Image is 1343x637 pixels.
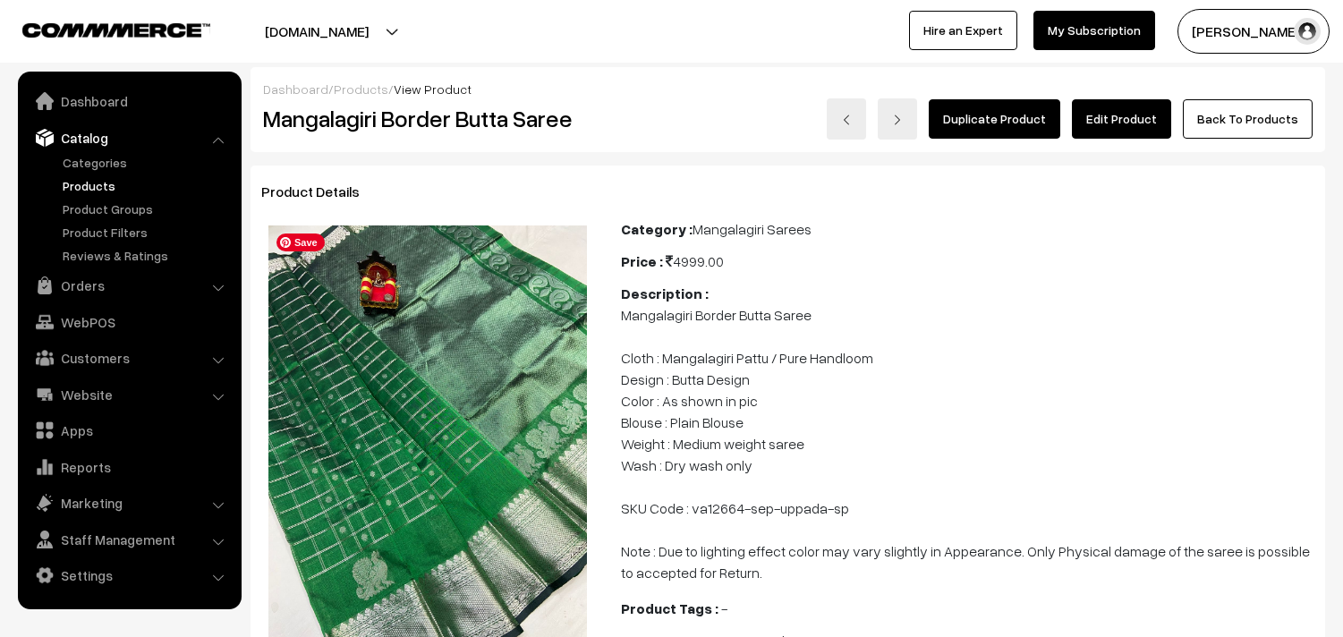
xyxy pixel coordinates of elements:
[58,223,235,242] a: Product Filters
[263,81,328,97] a: Dashboard
[22,18,179,39] a: COMMMERCE
[1183,99,1313,139] a: Back To Products
[394,81,472,97] span: View Product
[22,559,235,591] a: Settings
[22,122,235,154] a: Catalog
[22,342,235,374] a: Customers
[22,414,235,446] a: Apps
[721,599,727,617] span: -
[58,153,235,172] a: Categories
[621,599,718,617] b: Product Tags :
[621,218,1314,240] div: Mangalagiri Sarees
[22,269,235,302] a: Orders
[261,183,381,200] span: Product Details
[22,451,235,483] a: Reports
[22,487,235,519] a: Marketing
[263,80,1313,98] div: / /
[276,234,325,251] span: Save
[621,252,663,270] b: Price :
[892,115,903,125] img: right-arrow.png
[621,251,1314,272] div: 4999.00
[22,23,210,37] img: COMMMERCE
[841,115,852,125] img: left-arrow.png
[334,81,388,97] a: Products
[1294,18,1321,45] img: user
[621,220,693,238] b: Category :
[1072,99,1171,139] a: Edit Product
[909,11,1017,50] a: Hire an Expert
[22,306,235,338] a: WebPOS
[1033,11,1155,50] a: My Subscription
[58,176,235,195] a: Products
[58,246,235,265] a: Reviews & Ratings
[22,523,235,556] a: Staff Management
[929,99,1060,139] a: Duplicate Product
[1177,9,1330,54] button: [PERSON_NAME]
[58,200,235,218] a: Product Groups
[202,9,431,54] button: [DOMAIN_NAME]
[263,105,595,132] h2: Mangalagiri Border Butta Saree
[621,285,709,302] b: Description :
[621,304,1314,583] p: Mangalagiri Border Butta Saree Cloth : Mangalagiri Pattu / Pure Handloom Design : Butta Design Co...
[22,378,235,411] a: Website
[22,85,235,117] a: Dashboard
